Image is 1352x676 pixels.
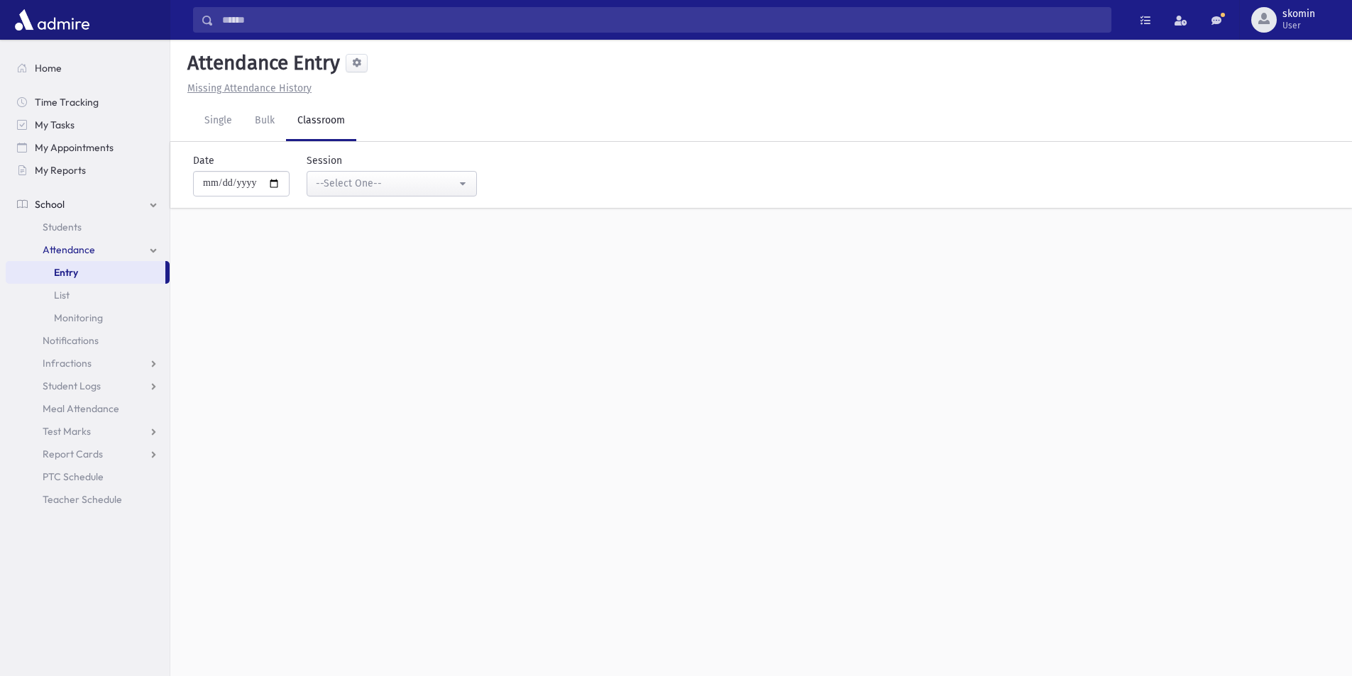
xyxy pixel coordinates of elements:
[6,420,170,443] a: Test Marks
[6,397,170,420] a: Meal Attendance
[54,289,70,301] span: List
[35,62,62,74] span: Home
[6,159,170,182] a: My Reports
[214,7,1111,33] input: Search
[182,51,340,75] h5: Attendance Entry
[6,306,170,329] a: Monitoring
[43,243,95,256] span: Attendance
[43,221,82,233] span: Students
[6,261,165,284] a: Entry
[6,193,170,216] a: School
[6,136,170,159] a: My Appointments
[307,171,477,196] button: --Select One--
[35,164,86,177] span: My Reports
[182,82,312,94] a: Missing Attendance History
[1282,20,1315,31] span: User
[54,311,103,324] span: Monitoring
[6,57,170,79] a: Home
[35,96,99,109] span: Time Tracking
[6,375,170,397] a: Student Logs
[6,443,170,465] a: Report Cards
[6,329,170,352] a: Notifications
[35,198,65,211] span: School
[286,101,356,141] a: Classroom
[307,153,342,168] label: Session
[43,334,99,347] span: Notifications
[43,470,104,483] span: PTC Schedule
[193,153,214,168] label: Date
[43,379,101,392] span: Student Logs
[187,82,312,94] u: Missing Attendance History
[6,113,170,136] a: My Tasks
[6,91,170,113] a: Time Tracking
[6,465,170,488] a: PTC Schedule
[6,352,170,375] a: Infractions
[43,357,92,370] span: Infractions
[35,118,75,131] span: My Tasks
[193,101,243,141] a: Single
[43,425,91,438] span: Test Marks
[6,238,170,261] a: Attendance
[243,101,286,141] a: Bulk
[6,284,170,306] a: List
[43,493,122,506] span: Teacher Schedule
[43,448,103,460] span: Report Cards
[54,266,78,279] span: Entry
[43,402,119,415] span: Meal Attendance
[35,141,114,154] span: My Appointments
[6,216,170,238] a: Students
[11,6,93,34] img: AdmirePro
[1282,9,1315,20] span: skomin
[316,176,456,191] div: --Select One--
[6,488,170,511] a: Teacher Schedule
